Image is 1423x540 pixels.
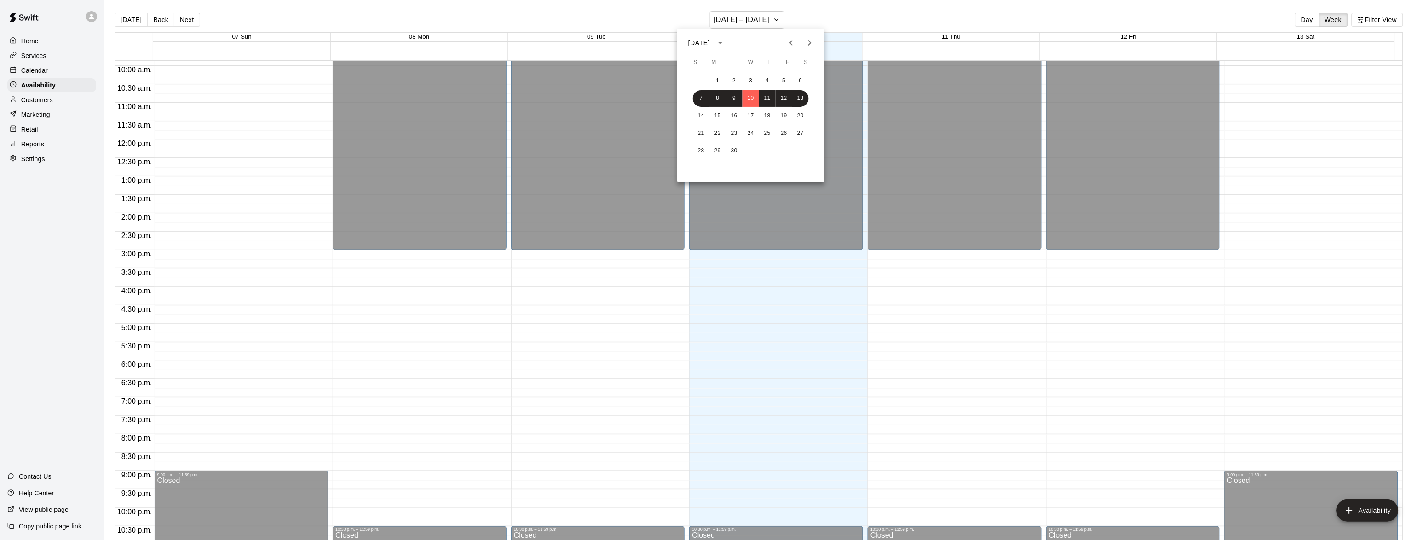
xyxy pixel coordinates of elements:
button: 23 [726,125,743,142]
button: 5 [776,73,792,89]
button: 28 [693,143,709,159]
button: 8 [709,90,726,107]
span: Thursday [761,53,778,72]
button: 10 [743,90,759,107]
button: 26 [776,125,792,142]
span: Friday [779,53,796,72]
button: 24 [743,125,759,142]
button: 17 [743,108,759,124]
button: 19 [776,108,792,124]
button: 29 [709,143,726,159]
span: Tuesday [724,53,741,72]
button: 1 [709,73,726,89]
button: 2 [726,73,743,89]
span: Monday [706,53,722,72]
button: 25 [759,125,776,142]
button: 21 [693,125,709,142]
button: 22 [709,125,726,142]
button: Next month [801,34,819,52]
button: 4 [759,73,776,89]
button: 3 [743,73,759,89]
button: 13 [792,90,809,107]
button: 12 [776,90,792,107]
button: calendar view is open, switch to year view [713,35,728,51]
button: 18 [759,108,776,124]
button: 9 [726,90,743,107]
button: Previous month [782,34,801,52]
span: Sunday [687,53,704,72]
span: Wednesday [743,53,759,72]
div: [DATE] [688,38,710,48]
button: 30 [726,143,743,159]
button: 11 [759,90,776,107]
button: 7 [693,90,709,107]
button: 15 [709,108,726,124]
button: 16 [726,108,743,124]
button: 6 [792,73,809,89]
span: Saturday [798,53,814,72]
button: 20 [792,108,809,124]
button: 27 [792,125,809,142]
button: 14 [693,108,709,124]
